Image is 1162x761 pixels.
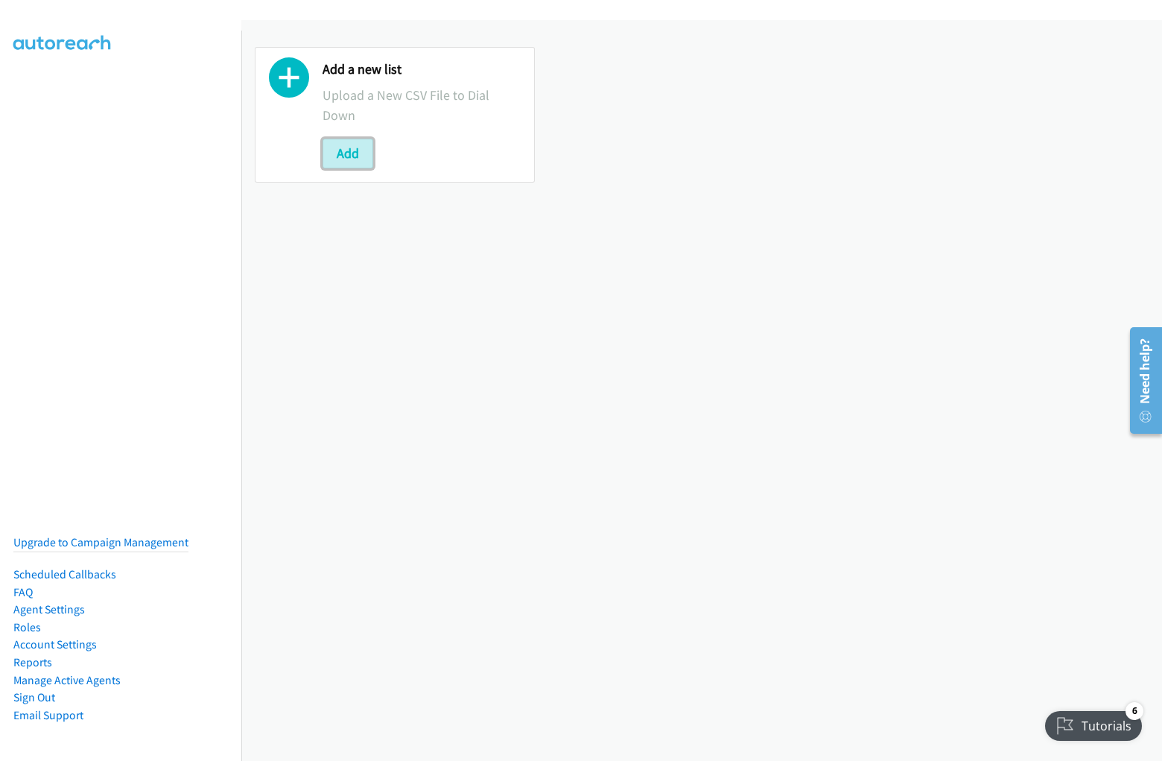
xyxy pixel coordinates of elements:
[13,673,121,687] a: Manage Active Agents
[323,85,521,125] p: Upload a New CSV File to Dial Down
[13,535,188,549] a: Upgrade to Campaign Management
[13,567,116,581] a: Scheduled Callbacks
[13,620,41,634] a: Roles
[1036,696,1151,750] iframe: Checklist
[13,602,85,616] a: Agent Settings
[13,690,55,704] a: Sign Out
[323,139,373,168] button: Add
[13,637,97,651] a: Account Settings
[323,61,521,78] h2: Add a new list
[13,708,83,722] a: Email Support
[1119,321,1162,440] iframe: Resource Center
[13,655,52,669] a: Reports
[13,585,33,599] a: FAQ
